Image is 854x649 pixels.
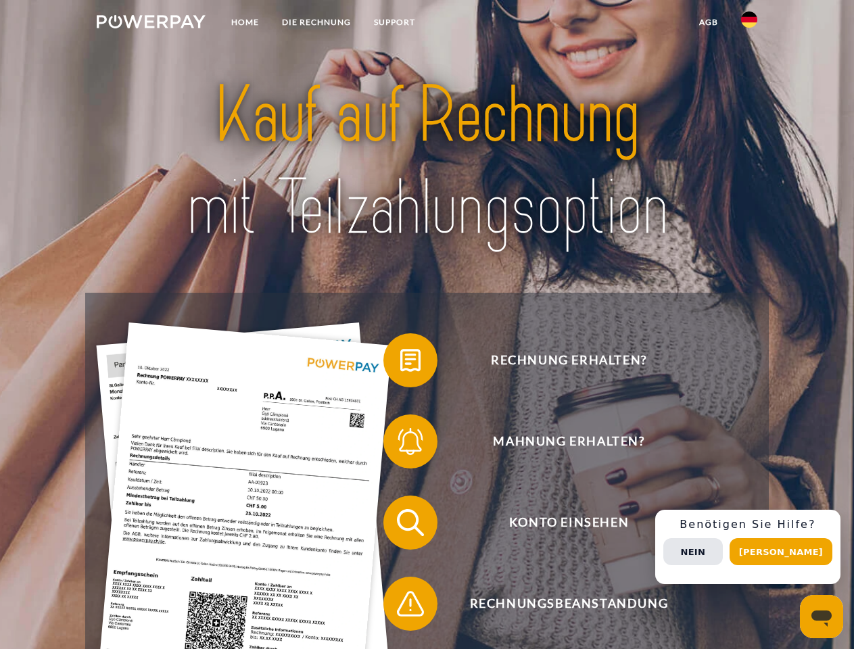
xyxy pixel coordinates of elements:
img: title-powerpay_de.svg [129,65,725,259]
a: agb [688,10,730,34]
h3: Benötigen Sie Hilfe? [663,518,832,531]
button: Rechnung erhalten? [383,333,735,387]
span: Rechnungsbeanstandung [403,577,734,631]
span: Rechnung erhalten? [403,333,734,387]
a: DIE RECHNUNG [270,10,362,34]
img: qb_search.svg [394,506,427,539]
div: Schnellhilfe [655,510,840,584]
a: Home [220,10,270,34]
button: [PERSON_NAME] [730,538,832,565]
button: Rechnungsbeanstandung [383,577,735,631]
img: qb_warning.svg [394,587,427,621]
span: Mahnung erhalten? [403,414,734,468]
img: logo-powerpay-white.svg [97,15,206,28]
a: SUPPORT [362,10,427,34]
img: de [741,11,757,28]
button: Mahnung erhalten? [383,414,735,468]
img: qb_bill.svg [394,343,427,377]
button: Nein [663,538,723,565]
button: Konto einsehen [383,496,735,550]
iframe: Schaltfläche zum Öffnen des Messaging-Fensters [800,595,843,638]
span: Konto einsehen [403,496,734,550]
img: qb_bell.svg [394,425,427,458]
